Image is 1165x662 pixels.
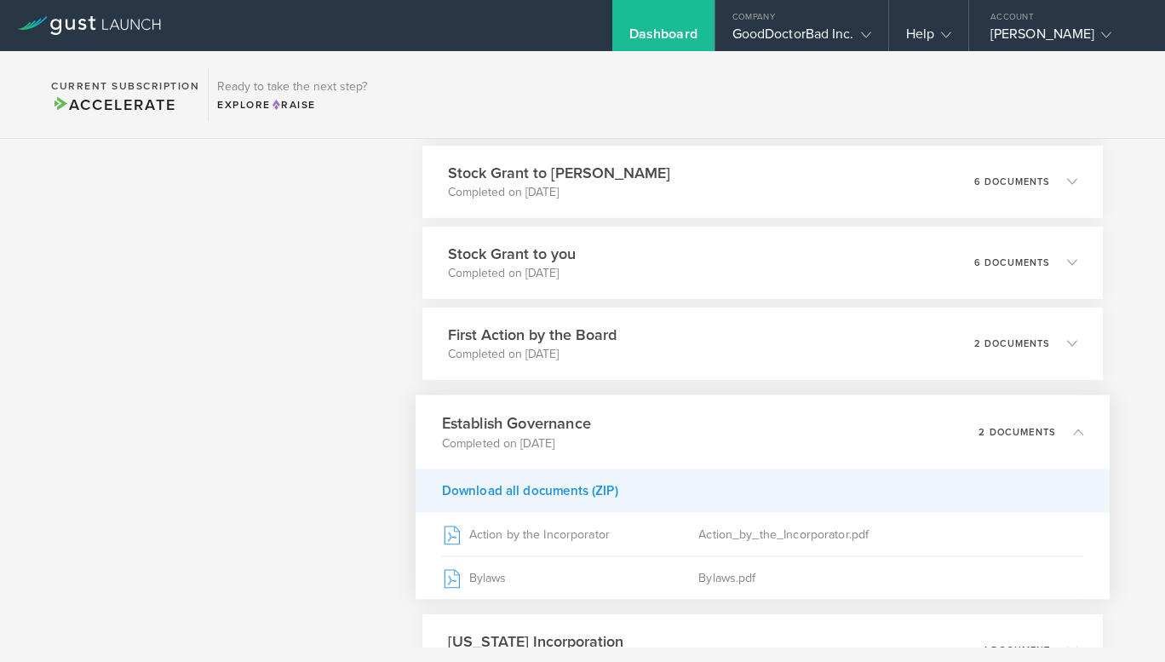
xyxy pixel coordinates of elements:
[974,177,1050,187] p: 6 documents
[448,184,670,201] p: Completed on [DATE]
[698,513,1083,556] div: Action_by_the_Incorporator.pdf
[441,412,590,435] h3: Establish Governance
[271,99,316,111] span: Raise
[217,97,367,112] div: Explore
[448,630,623,653] h3: [US_STATE] Incorporation
[416,469,1110,512] div: Download all documents (ZIP)
[441,435,590,452] p: Completed on [DATE]
[629,26,697,51] div: Dashboard
[732,26,871,51] div: GoodDoctorBad Inc.
[448,162,670,184] h3: Stock Grant to [PERSON_NAME]
[51,95,175,114] span: Accelerate
[448,265,576,282] p: Completed on [DATE]
[217,81,367,93] h3: Ready to take the next step?
[208,68,376,121] div: Ready to take the next step?ExploreRaise
[448,324,617,346] h3: First Action by the Board
[990,26,1135,51] div: [PERSON_NAME]
[441,513,698,556] div: Action by the Incorporator
[974,339,1050,348] p: 2 documents
[906,26,951,51] div: Help
[698,556,1083,599] div: Bylaws.pdf
[974,258,1050,268] p: 6 documents
[441,556,698,599] div: Bylaws
[448,243,576,265] h3: Stock Grant to you
[984,646,1050,655] p: 1 document
[978,427,1056,436] p: 2 documents
[448,346,617,363] p: Completed on [DATE]
[51,81,199,91] h2: Current Subscription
